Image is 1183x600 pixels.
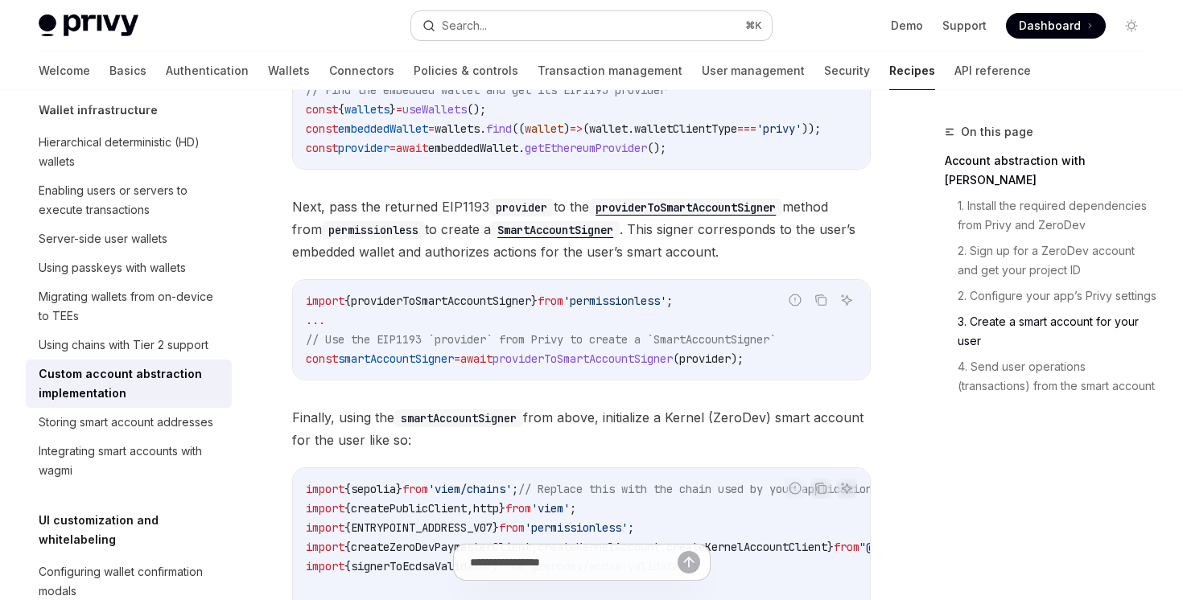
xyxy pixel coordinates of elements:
[39,133,222,171] div: Hierarchical deterministic (HD) wallets
[109,51,146,90] a: Basics
[480,121,486,136] span: .
[306,501,344,516] span: import
[666,294,673,308] span: ;
[344,294,351,308] span: {
[731,351,744,366] span: );
[338,102,344,117] span: {
[512,121,525,136] span: ((
[396,482,402,496] span: }
[338,141,390,155] span: provider
[306,351,338,366] span: const
[306,121,338,136] span: const
[306,482,344,496] span: import
[702,51,805,90] a: User management
[435,121,480,136] span: wallets
[402,482,428,496] span: from
[570,501,576,516] span: ;
[785,290,806,310] button: Report incorrect code
[306,102,338,117] span: const
[306,540,344,554] span: import
[859,540,950,554] span: "@zerodev/sdk"
[512,482,518,496] span: ;
[824,51,870,90] a: Security
[563,121,570,136] span: )
[756,121,802,136] span: 'privy'
[442,16,487,35] div: Search...
[344,501,351,516] span: {
[589,121,628,136] span: wallet
[958,354,1157,399] a: 4. Send user operations (transactions) from the smart account
[489,199,554,216] code: provider
[268,51,310,90] a: Wallets
[351,294,531,308] span: providerToSmartAccountSigner
[647,141,666,155] span: ();
[428,141,518,155] span: embeddedWallet
[306,294,344,308] span: import
[322,221,425,239] code: permissionless
[351,540,531,554] span: createZeroDevPaymasterClient
[570,121,583,136] span: =>
[344,102,390,117] span: wallets
[39,181,222,220] div: Enabling users or servers to execute transactions
[942,18,987,34] a: Support
[518,482,872,496] span: // Replace this with the chain used by your application
[531,540,538,554] span: ,
[958,193,1157,238] a: 1. Install the required dependencies from Privy and ZeroDev
[402,102,467,117] span: useWallets
[628,121,634,136] span: .
[26,408,232,437] a: Storing smart account addresses
[467,102,486,117] span: ();
[525,520,628,535] span: 'permissionless'
[394,409,523,427] code: smartAccountSigner
[785,478,806,499] button: Report incorrect code
[583,121,589,136] span: (
[344,482,351,496] span: {
[538,294,563,308] span: from
[589,199,782,215] a: providerToSmartAccountSigner
[306,83,666,97] span: // Find the embedded wallet and get its EIP1193 provider
[26,282,232,331] a: Migrating wallets from on-device to TEEs
[26,253,232,282] a: Using passkeys with wallets
[460,351,493,366] span: await
[958,238,1157,283] a: 2. Sign up for a ZeroDev account and get your project ID
[493,520,499,535] span: }
[26,360,232,408] a: Custom account abstraction implementation
[666,540,827,554] span: createKernelAccountClient
[660,540,666,554] span: ,
[338,351,454,366] span: smartAccountSigner
[954,51,1031,90] a: API reference
[467,501,473,516] span: ,
[338,121,428,136] span: embeddedWallet
[961,122,1033,142] span: On this page
[493,351,673,366] span: providerToSmartAccountSigner
[958,283,1157,309] a: 2. Configure your app’s Privy settings
[628,520,634,535] span: ;
[1006,13,1106,39] a: Dashboard
[39,51,90,90] a: Welcome
[473,501,499,516] span: http
[673,351,679,366] span: (
[306,313,325,327] span: ...
[499,520,525,535] span: from
[428,121,435,136] span: =
[351,482,396,496] span: sepolia
[39,511,232,549] h5: UI customization and whitelabeling
[491,221,620,239] code: SmartAccountSigner
[390,141,396,155] span: =
[827,540,834,554] span: }
[518,141,525,155] span: .
[1119,13,1144,39] button: Toggle dark mode
[634,121,737,136] span: walletClientType
[39,364,222,403] div: Custom account abstraction implementation
[390,102,396,117] span: }
[810,478,831,499] button: Copy the contents from the code block
[396,141,428,155] span: await
[39,14,138,37] img: light logo
[292,195,871,263] span: Next, pass the returned EIP1193 to the method from to create a . This signer corresponds to the u...
[737,121,756,136] span: ===
[538,540,660,554] span: createKernelAccount
[26,437,232,485] a: Integrating smart accounts with wagmi
[889,51,935,90] a: Recipes
[26,128,232,176] a: Hierarchical deterministic (HD) wallets
[810,290,831,310] button: Copy the contents from the code block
